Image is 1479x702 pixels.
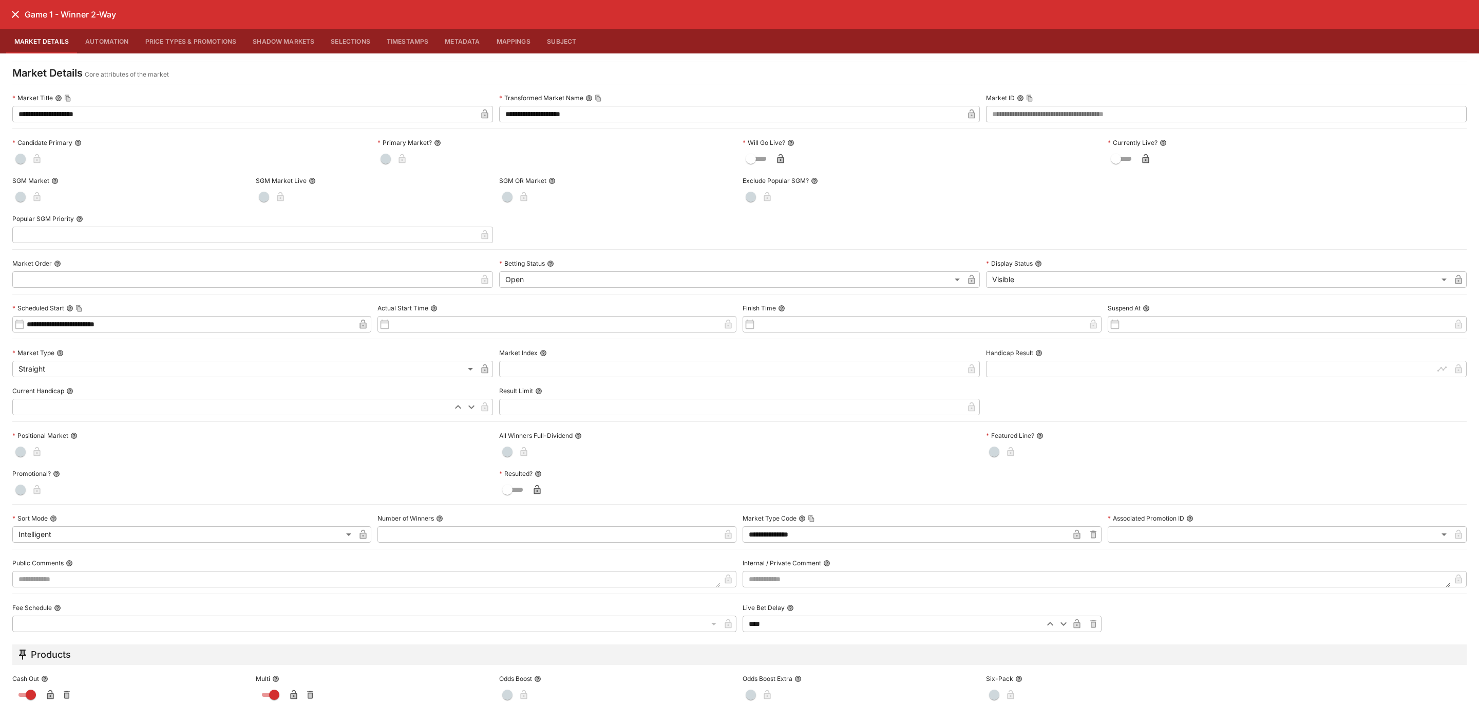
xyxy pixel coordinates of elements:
[787,139,794,146] button: Will Go Live?
[986,431,1034,440] p: Featured Line?
[12,559,64,567] p: Public Comments
[540,349,547,357] button: Market Index
[54,604,61,612] button: Fee Schedule
[137,29,245,53] button: Price Types & Promotions
[434,139,441,146] button: Primary Market?
[548,177,556,184] button: SGM OR Market
[51,177,59,184] button: SGM Market
[575,432,582,439] button: All Winners Full-Dividend
[488,29,539,53] button: Mappings
[1035,349,1042,357] button: Handicap Result
[499,271,963,288] div: Open
[12,94,53,102] p: Market Title
[6,5,25,24] button: close
[499,259,545,268] p: Betting Status
[499,176,546,185] p: SGM OR Market
[77,29,137,53] button: Automation
[778,305,785,312] button: Finish Time
[547,260,554,267] button: Betting Status
[12,214,74,223] p: Popular SGM Priority
[1108,514,1184,523] p: Associated Promotion ID
[244,29,323,53] button: Shadow Markets
[787,604,794,612] button: Live Bet Delay
[377,138,432,147] p: Primary Market?
[811,177,818,184] button: Exclude Popular SGM?
[378,29,437,53] button: Timestamps
[54,260,61,267] button: Market Order
[12,526,355,543] div: Intelligent
[41,675,48,682] button: Cash Out
[56,349,64,357] button: Market Type
[64,95,71,102] button: Copy To Clipboard
[53,470,60,477] button: Promotional?
[808,515,815,522] button: Copy To Clipboard
[534,675,541,682] button: Odds Boost
[986,259,1033,268] p: Display Status
[799,515,806,522] button: Market Type CodeCopy To Clipboard
[25,9,116,20] h6: Game 1 - Winner 2-Way
[499,431,573,440] p: All Winners Full-Dividend
[12,66,83,80] h4: Market Details
[743,176,809,185] p: Exclude Popular SGM?
[66,305,73,312] button: Scheduled StartCopy To Clipboard
[1035,260,1042,267] button: Display Status
[12,514,48,523] p: Sort Mode
[1186,515,1193,522] button: Associated Promotion ID
[430,305,438,312] button: Actual Start Time
[986,271,1450,288] div: Visible
[12,469,51,478] p: Promotional?
[66,387,73,395] button: Current Handicap
[31,649,71,660] h5: Products
[377,514,434,523] p: Number of Winners
[66,560,73,567] button: Public Comments
[272,675,279,682] button: Multi
[986,94,1015,102] p: Market ID
[50,515,57,522] button: Sort Mode
[437,29,488,53] button: Metadata
[1160,139,1167,146] button: Currently Live?
[74,139,82,146] button: Candidate Primary
[1036,432,1044,439] button: Featured Line?
[499,348,538,357] p: Market Index
[323,29,378,53] button: Selections
[535,387,542,395] button: Result Limit
[1017,95,1024,102] button: Market IDCopy To Clipboard
[743,559,821,567] p: Internal / Private Comment
[76,215,83,223] button: Popular SGM Priority
[986,348,1033,357] p: Handicap Result
[256,176,307,185] p: SGM Market Live
[12,674,39,683] p: Cash Out
[499,94,583,102] p: Transformed Market Name
[595,95,602,102] button: Copy To Clipboard
[535,470,542,477] button: Resulted?
[743,603,785,612] p: Live Bet Delay
[12,431,68,440] p: Positional Market
[743,514,797,523] p: Market Type Code
[794,675,802,682] button: Odds Boost Extra
[539,29,585,53] button: Subject
[1108,138,1158,147] p: Currently Live?
[12,176,49,185] p: SGM Market
[12,138,72,147] p: Candidate Primary
[75,305,83,312] button: Copy To Clipboard
[6,29,77,53] button: Market Details
[12,348,54,357] p: Market Type
[585,95,593,102] button: Transformed Market NameCopy To Clipboard
[1143,305,1150,312] button: Suspend At
[1015,675,1022,682] button: Six-Pack
[986,674,1013,683] p: Six-Pack
[499,469,533,478] p: Resulted?
[377,304,428,312] p: Actual Start Time
[12,361,477,377] div: Straight
[12,386,64,395] p: Current Handicap
[12,304,64,312] p: Scheduled Start
[499,674,532,683] p: Odds Boost
[12,603,52,612] p: Fee Schedule
[70,432,78,439] button: Positional Market
[743,138,785,147] p: Will Go Live?
[55,95,62,102] button: Market TitleCopy To Clipboard
[743,674,792,683] p: Odds Boost Extra
[85,69,169,80] p: Core attributes of the market
[823,560,830,567] button: Internal / Private Comment
[309,177,316,184] button: SGM Market Live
